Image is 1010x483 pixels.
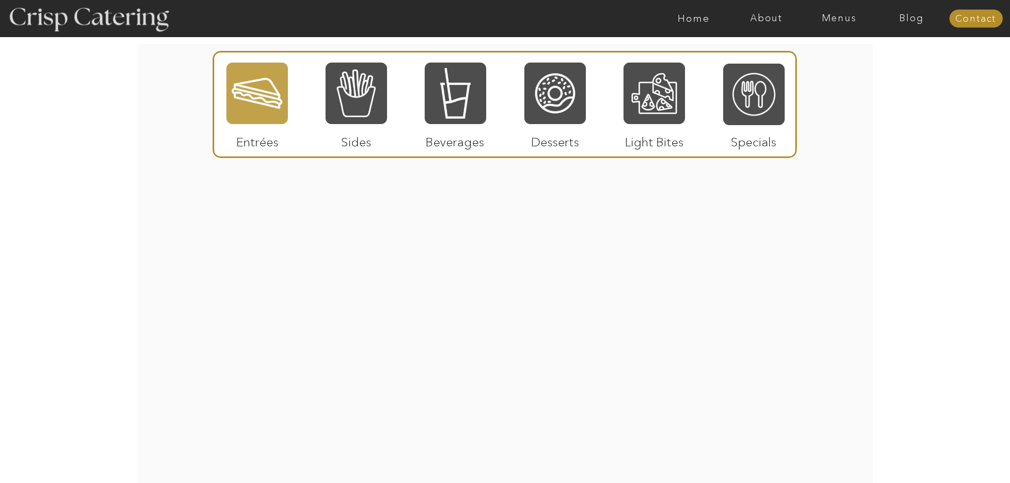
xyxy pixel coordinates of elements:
[420,124,490,155] p: Beverages
[619,124,690,155] p: Light Bites
[222,124,293,155] p: Entrées
[875,13,948,24] a: Blog
[730,13,803,24] a: About
[520,124,591,155] p: Desserts
[321,124,391,155] p: Sides
[949,14,1003,24] a: Contact
[803,13,875,24] a: Menus
[718,124,789,155] p: Specials
[657,13,730,24] a: Home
